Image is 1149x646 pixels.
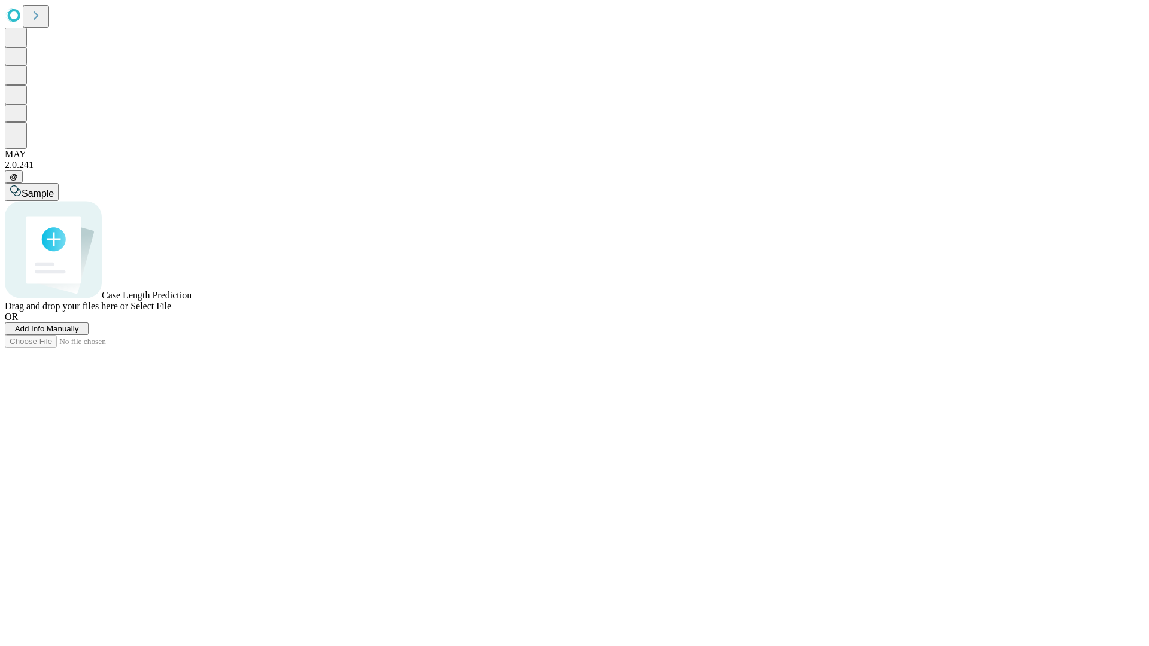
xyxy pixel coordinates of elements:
span: @ [10,172,18,181]
div: 2.0.241 [5,160,1144,170]
span: Case Length Prediction [102,290,191,300]
button: Sample [5,183,59,201]
span: Select File [130,301,171,311]
span: Drag and drop your files here or [5,301,128,311]
div: MAY [5,149,1144,160]
span: Add Info Manually [15,324,79,333]
span: Sample [22,188,54,199]
button: Add Info Manually [5,322,89,335]
button: @ [5,170,23,183]
span: OR [5,312,18,322]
